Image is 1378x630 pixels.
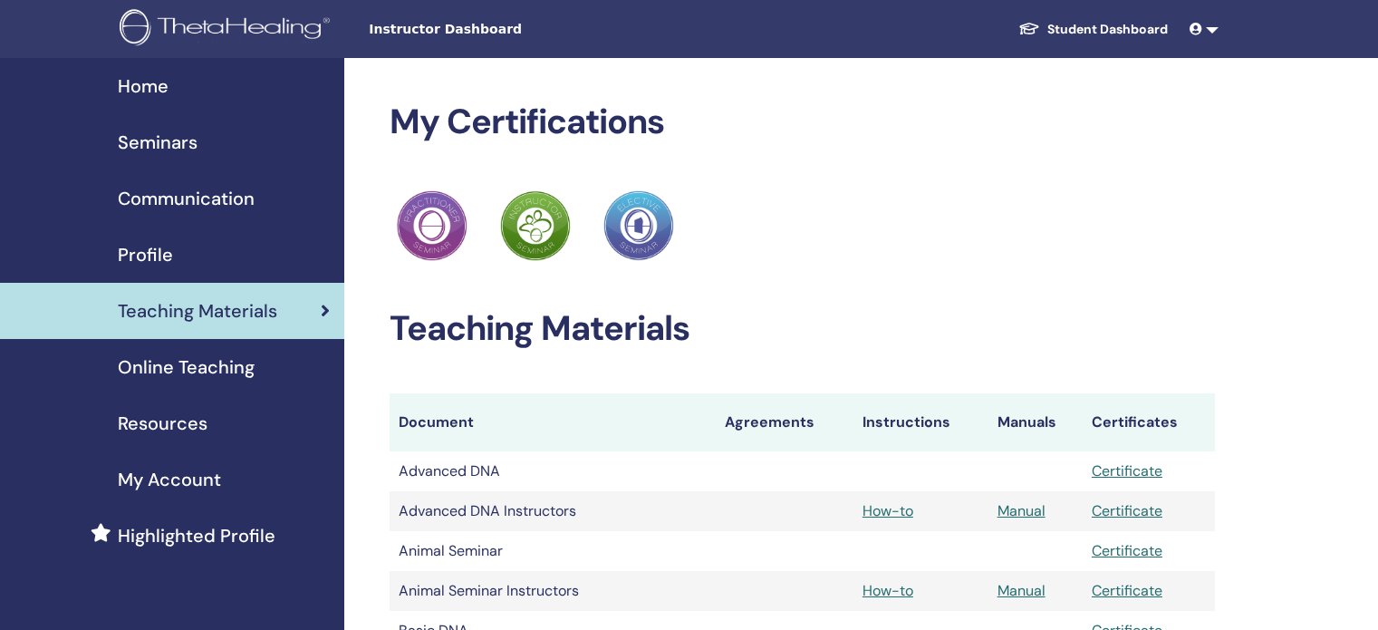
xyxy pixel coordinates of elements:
[369,20,641,39] span: Instructor Dashboard
[118,522,275,549] span: Highlighted Profile
[1092,461,1162,480] a: Certificate
[1092,501,1162,520] a: Certificate
[988,393,1083,451] th: Manuals
[997,581,1046,600] a: Manual
[997,501,1046,520] a: Manual
[118,466,221,493] span: My Account
[862,501,913,520] a: How-to
[390,491,716,531] td: Advanced DNA Instructors
[390,531,716,571] td: Animal Seminar
[390,571,716,611] td: Animal Seminar Instructors
[120,9,336,50] img: logo.png
[118,354,255,381] span: Online Teaching
[118,410,207,437] span: Resources
[118,73,169,100] span: Home
[390,308,1215,350] h2: Teaching Materials
[118,241,173,268] span: Profile
[390,102,1215,143] h2: My Certifications
[862,581,913,600] a: How-to
[118,185,255,212] span: Communication
[1092,541,1162,560] a: Certificate
[397,190,467,261] img: Practitioner
[716,393,853,451] th: Agreements
[1018,21,1040,36] img: graduation-cap-white.svg
[118,297,277,325] span: Teaching Materials
[118,129,198,156] span: Seminars
[500,190,571,261] img: Practitioner
[1092,581,1162,600] a: Certificate
[853,393,988,451] th: Instructions
[603,190,674,261] img: Practitioner
[390,393,716,451] th: Document
[390,451,716,491] td: Advanced DNA
[1083,393,1215,451] th: Certificates
[1004,13,1182,46] a: Student Dashboard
